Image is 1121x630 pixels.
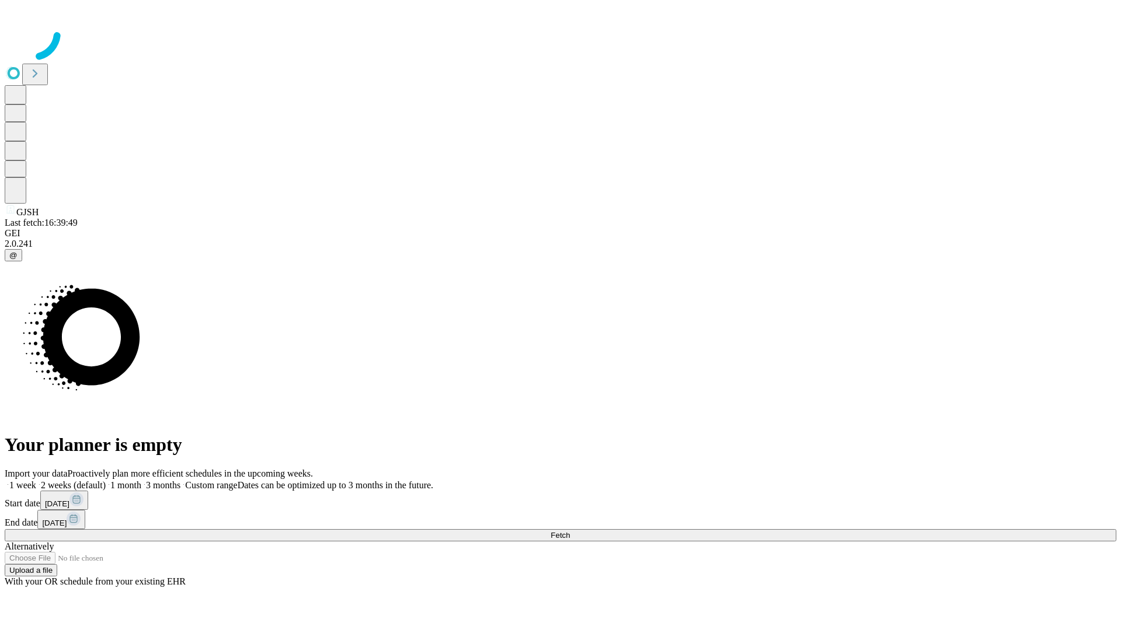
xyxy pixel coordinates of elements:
[5,228,1116,239] div: GEI
[5,510,1116,529] div: End date
[9,251,18,260] span: @
[37,510,85,529] button: [DATE]
[551,531,570,540] span: Fetch
[5,541,54,551] span: Alternatively
[5,239,1116,249] div: 2.0.241
[5,576,186,586] span: With your OR schedule from your existing EHR
[40,491,88,510] button: [DATE]
[5,249,22,261] button: @
[185,480,237,490] span: Custom range
[110,480,141,490] span: 1 month
[41,480,106,490] span: 2 weeks (default)
[5,434,1116,456] h1: Your planner is empty
[5,491,1116,510] div: Start date
[16,207,39,217] span: GJSH
[42,519,67,527] span: [DATE]
[45,499,69,508] span: [DATE]
[5,468,68,478] span: Import your data
[146,480,180,490] span: 3 months
[238,480,433,490] span: Dates can be optimized up to 3 months in the future.
[5,564,57,576] button: Upload a file
[68,468,313,478] span: Proactively plan more efficient schedules in the upcoming weeks.
[5,529,1116,541] button: Fetch
[9,480,36,490] span: 1 week
[5,218,78,228] span: Last fetch: 16:39:49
